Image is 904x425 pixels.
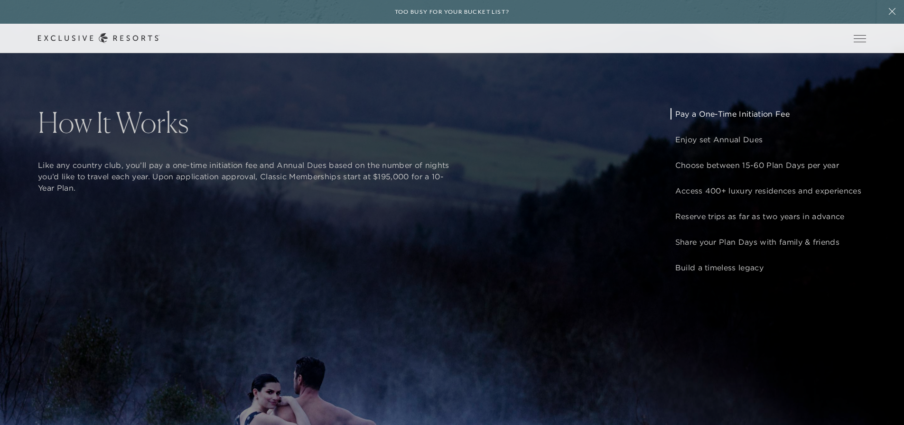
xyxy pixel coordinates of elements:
p: Access 400+ luxury residences and experiences [675,185,861,196]
h6: Too busy for your bucket list? [395,8,510,17]
p: Enjoy set Annual Dues [675,134,861,145]
h2: How It Works [38,108,452,137]
p: Choose between 15-60 Plan Days per year [675,159,861,171]
p: Reserve trips as far as two years in advance [675,211,861,222]
p: Pay a One-Time Initiation Fee [675,108,861,120]
iframe: Qualified Messenger [860,381,904,425]
p: Like any country club, you’ll pay a one-time initiation fee and Annual Dues based on the number o... [38,159,452,194]
p: Share your Plan Days with family & friends [675,236,861,248]
button: Open navigation [854,35,866,42]
p: Build a timeless legacy [675,262,861,273]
